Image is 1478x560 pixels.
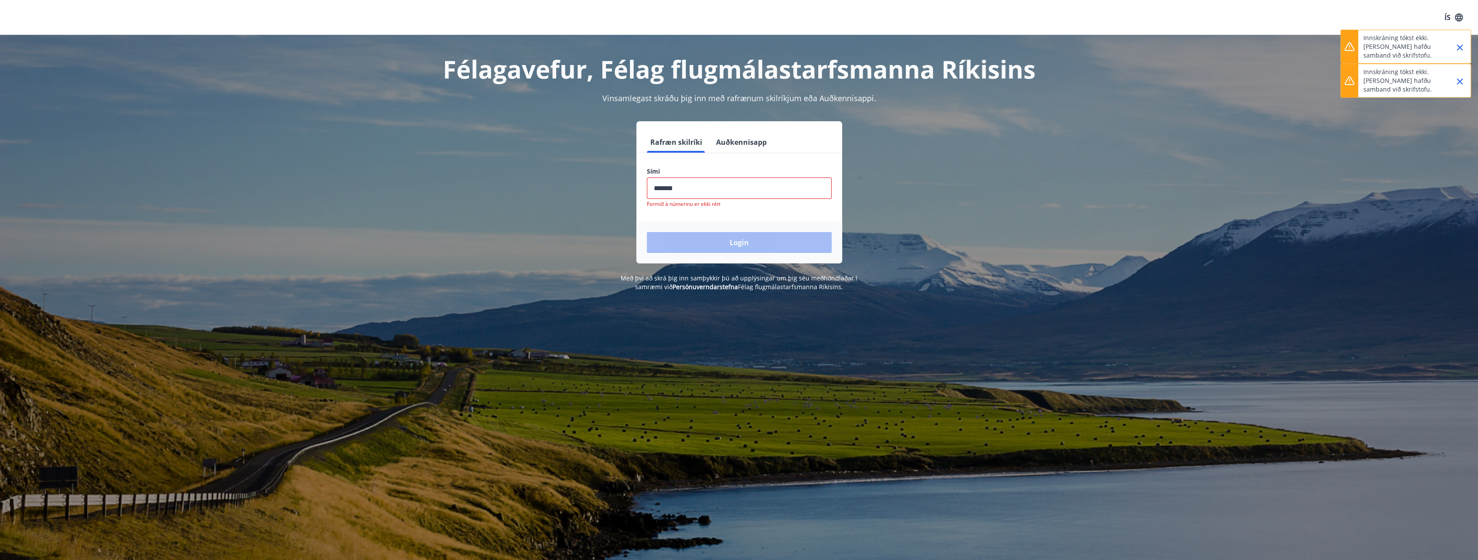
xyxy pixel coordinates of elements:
p: Innskráning tókst ekki. [PERSON_NAME] hafðu samband við skrifstofu. [1363,68,1440,94]
span: Vinsamlegast skráðu þig inn með rafrænum skilríkjum eða Auðkennisappi. [602,93,876,103]
span: Með því að skrá þig inn samþykkir þú að upplýsingar um þig séu meðhöndlaðar í samræmi við Félag f... [621,274,857,291]
h1: Félagavefur, Félag flugmálastarfsmanna Ríkisins [436,52,1043,85]
button: Rafræn skilríki [647,132,706,153]
button: Close [1452,40,1467,55]
button: Close [1452,74,1467,89]
label: Sími [647,167,832,176]
p: Innskráning tókst ekki. [PERSON_NAME] hafðu samband við skrifstofu. [1363,34,1440,60]
p: Formið á númerinu er ekki rétt [647,201,832,208]
a: Persónuverndarstefna [673,283,738,291]
button: Auðkennisapp [713,132,770,153]
button: ÍS [1440,10,1468,25]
